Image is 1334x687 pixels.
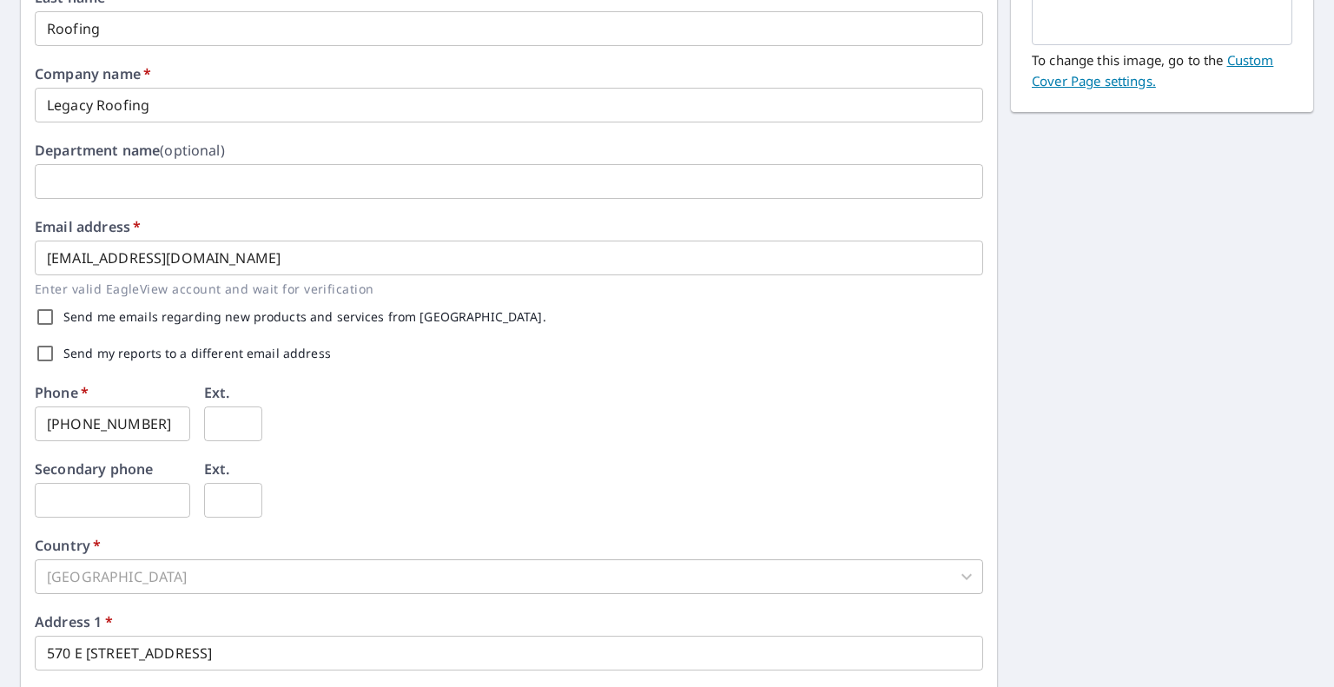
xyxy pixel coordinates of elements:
[35,220,141,234] label: Email address
[63,347,331,360] label: Send my reports to a different email address
[1032,45,1292,91] p: To change this image, go to the
[35,538,101,552] label: Country
[204,386,230,400] label: Ext.
[35,386,89,400] label: Phone
[35,67,151,81] label: Company name
[35,462,153,476] label: Secondary phone
[35,279,971,299] p: Enter valid EagleView account and wait for verification
[204,462,230,476] label: Ext.
[35,615,113,629] label: Address 1
[35,143,225,157] label: Department name
[160,141,225,160] b: (optional)
[63,311,546,323] label: Send me emails regarding new products and services from [GEOGRAPHIC_DATA].
[35,559,983,594] div: [GEOGRAPHIC_DATA]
